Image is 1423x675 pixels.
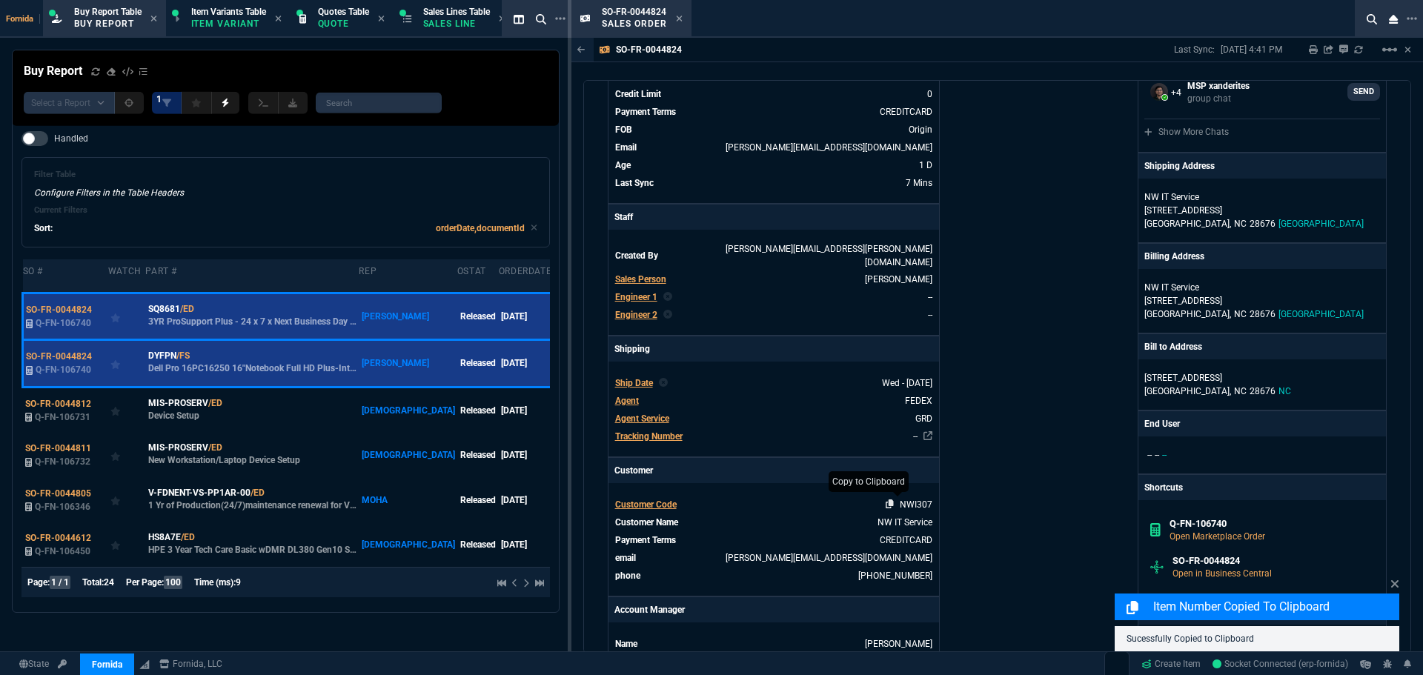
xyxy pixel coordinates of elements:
tr: tim@nwitservice.com [614,551,933,565]
p: NW IT Service [1144,281,1287,294]
span: Agent Service [615,413,669,424]
span: SQ8681 [148,302,180,316]
input: Search [316,93,442,113]
p: Sort: [34,222,53,235]
span: FOB [615,124,632,135]
span: Q-FN-106732 [35,456,90,467]
td: [DEMOGRAPHIC_DATA] [359,387,457,433]
nx-icon: Clear selected rep [663,290,672,304]
div: Add to Watchlist [110,490,143,511]
a: -- [913,431,918,442]
p: Item Number Copied to Clipboard [1153,598,1396,616]
span: Origin [909,124,932,135]
tr: 8/22/25 => 4:41 PM [614,176,933,190]
span: -- [928,292,932,302]
p: [DATE] 4:41 PM [1221,44,1282,56]
span: 1 / 1 [50,576,70,589]
span: -- [1155,450,1159,460]
p: Open in Business Central [1172,567,1374,580]
span: Page: [27,577,50,588]
span: CPO [615,71,633,82]
span: Customer Code [615,499,677,510]
p: NW IT Service [1144,190,1287,204]
span: Sales Person [615,274,666,285]
span: -- [1162,450,1167,460]
p: Billing Address [1144,250,1204,263]
span: 8/22/25 => 4:41 PM [906,178,932,188]
tr: undefined [614,515,933,530]
p: Shortcuts [1138,475,1386,500]
nx-icon: Open New Tab [555,12,565,26]
p: group chat [1187,93,1250,104]
span: Email [615,142,637,153]
code: orderDate,documentId [436,223,525,233]
span: MIS-PROSERV [148,441,208,454]
span: Item Variants Table [191,7,266,17]
p: Bill to Address [1144,340,1202,353]
nx-icon: Close Workbench [1383,10,1404,28]
p: Staff [608,205,939,230]
span: V-FDNENT-VS-PP1AR-00 [148,486,251,499]
div: Part # [145,265,177,277]
tr: tim@nwitservice.com [614,140,933,155]
span: Customer Name [615,517,678,528]
span: Quotes Table [318,7,369,17]
td: [PERSON_NAME] [359,340,457,387]
nx-icon: Close Tab [150,13,157,25]
span: [GEOGRAPHIC_DATA], [1144,309,1231,319]
nx-icon: Search [1361,10,1383,28]
span: -- [1147,450,1152,460]
td: [DATE] [499,477,556,522]
tr: undefined [614,122,933,137]
h6: Filter Table [34,170,537,180]
span: FEDEX [905,396,932,406]
span: NWI307 [900,499,932,510]
h6: Current Filters [34,205,537,216]
a: -- [928,71,932,82]
td: [DEMOGRAPHIC_DATA] [359,522,457,567]
nx-icon: Close Tab [275,13,282,25]
span: Last Sync [615,178,654,188]
span: Buy Report Table [74,7,142,17]
span: 24 [104,577,114,588]
span: 2025-08-27T00:00:00.000Z [882,378,932,388]
tr: 336-366-7547 [614,568,933,583]
nx-icon: Search [530,10,552,28]
span: Per Page: [126,577,164,588]
td: [DEMOGRAPHIC_DATA] [359,433,457,477]
h4: Buy Report [24,62,82,80]
a: /ED [208,396,222,410]
nx-icon: Clear selected rep [663,308,672,322]
span: Fornida [6,14,40,24]
a: NW IT Service [878,517,932,528]
span: [GEOGRAPHIC_DATA], [1144,219,1231,229]
a: [PERSON_NAME] [865,639,932,649]
tr: undefined [614,242,933,270]
td: 1 Yr of Production(24/7)maintenance renewal for Veeam Data Platform Foundation Enterprise [145,477,359,522]
span: 0 [927,89,932,99]
a: kantha.kathiravan@fornida.com,Kaleb.Hutchinson@fornida.com,michael.licea@fornida.com,billy.hefner... [1144,77,1380,107]
td: [DATE] [499,522,556,567]
span: 28676 [1250,219,1276,229]
p: 1 Yr of Production(24/7)maintenance renewal for Veeam Data Platform Foundation Enterprise [148,499,357,511]
span: Created By [615,250,658,261]
span: tim@nwitservice.com [726,142,932,153]
span: 28676 [1250,386,1276,396]
tr: undefined [614,393,933,408]
a: /ED [251,486,265,499]
span: 100 [164,576,182,589]
span: NC [1234,219,1247,229]
span: FIONA.ROSSI@FORNIDA.COM [726,244,932,267]
span: GRD [915,413,932,424]
p: Configure Filters in the Table Headers [34,186,537,199]
span: Time (ms): [194,577,236,588]
td: Released [457,293,499,339]
p: Quote [318,18,369,30]
p: [STREET_ADDRESS] [1144,371,1380,385]
a: Global State [15,657,53,671]
span: Q-FN-106740 [36,365,91,375]
td: [PERSON_NAME] [359,293,457,339]
span: SO-FR-0044824 [26,305,92,315]
span: [GEOGRAPHIC_DATA] [1278,309,1364,319]
tr: undefined [614,104,933,119]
